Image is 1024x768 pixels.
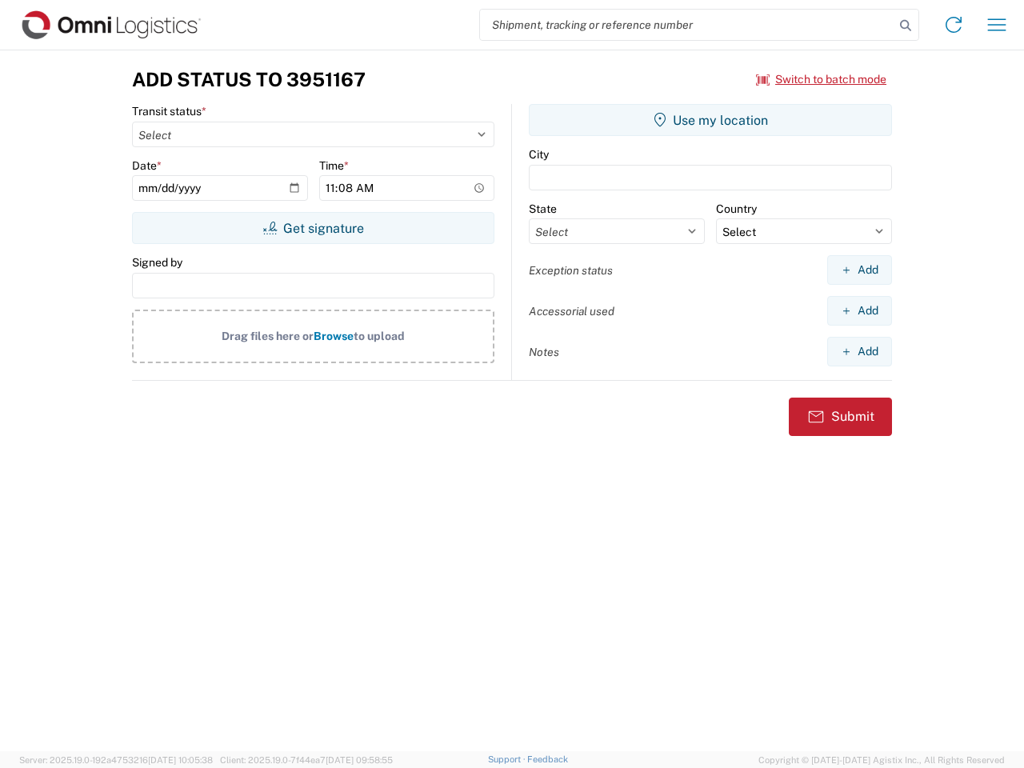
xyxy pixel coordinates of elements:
span: Browse [314,330,354,342]
a: Feedback [527,754,568,764]
a: Support [488,754,528,764]
span: to upload [354,330,405,342]
label: Exception status [529,263,613,278]
button: Submit [789,398,892,436]
button: Add [827,337,892,366]
button: Switch to batch mode [756,66,886,93]
label: Date [132,158,162,173]
label: State [529,202,557,216]
label: Accessorial used [529,304,614,318]
span: [DATE] 09:58:55 [326,755,393,765]
button: Get signature [132,212,494,244]
span: [DATE] 10:05:38 [148,755,213,765]
label: City [529,147,549,162]
label: Signed by [132,255,182,270]
button: Use my location [529,104,892,136]
label: Time [319,158,349,173]
span: Client: 2025.19.0-7f44ea7 [220,755,393,765]
span: Server: 2025.19.0-192a4753216 [19,755,213,765]
label: Notes [529,345,559,359]
label: Country [716,202,757,216]
span: Drag files here or [222,330,314,342]
input: Shipment, tracking or reference number [480,10,894,40]
button: Add [827,296,892,326]
h3: Add Status to 3951167 [132,68,366,91]
label: Transit status [132,104,206,118]
span: Copyright © [DATE]-[DATE] Agistix Inc., All Rights Reserved [758,753,1005,767]
button: Add [827,255,892,285]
